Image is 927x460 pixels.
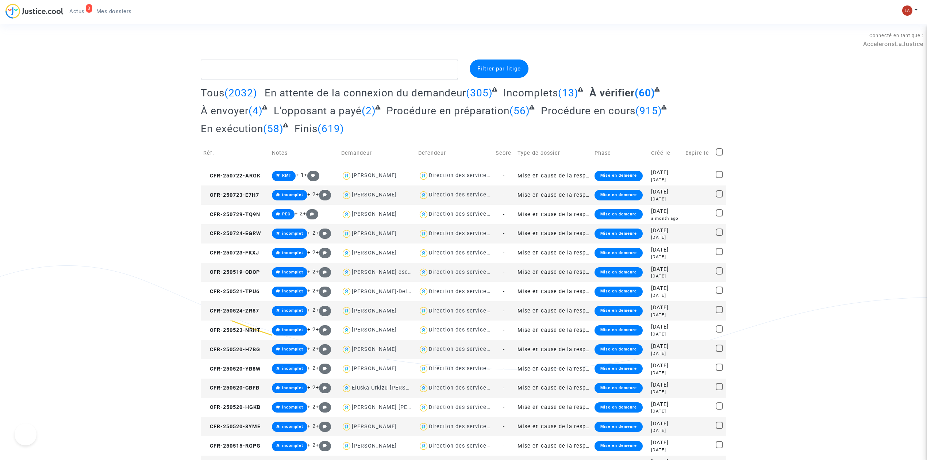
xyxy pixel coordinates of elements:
[595,229,643,239] div: Mise en demeure
[341,402,352,413] img: icon-user.svg
[651,254,680,260] div: [DATE]
[303,211,319,217] span: +
[316,249,331,256] span: +
[416,140,493,166] td: Defendeur
[86,4,92,13] div: 3
[201,123,263,135] span: En exécution
[503,423,505,430] span: -
[595,248,643,258] div: Mise en demeure
[418,267,429,278] img: icon-user.svg
[515,166,592,185] td: Mise en cause de la responsabilité de l'Etat pour lenteur excessive de la Justice (sans requête)
[429,172,631,179] div: Direction des services judiciaires du Ministère de la Justice - Bureau FIP4
[282,308,303,313] span: incomplet
[558,87,578,99] span: (13)
[386,105,509,117] span: Procédure en préparation
[515,359,592,379] td: Mise en cause de la responsabilité de l'Etat pour lenteur excessive de la Justice (sans requête)
[316,442,331,448] span: +
[282,424,303,429] span: incomplet
[429,211,631,217] div: Direction des services judiciaires du Ministère de la Justice - Bureau FIP4
[503,288,505,295] span: -
[316,346,331,352] span: +
[307,288,316,294] span: + 2
[503,250,505,256] span: -
[203,346,260,353] span: CFR-250520-H7BG
[651,304,680,312] div: [DATE]
[282,386,303,390] span: incomplet
[203,385,259,391] span: CFR-250520-CBFB
[595,364,643,374] div: Mise en demeure
[318,123,344,135] span: (619)
[595,306,643,316] div: Mise en demeure
[362,105,376,117] span: (2)
[651,215,680,222] div: a month ago
[595,344,643,354] div: Mise en demeure
[341,364,352,374] img: icon-user.svg
[651,381,680,389] div: [DATE]
[651,362,680,370] div: [DATE]
[429,346,631,352] div: Direction des services judiciaires du Ministère de la Justice - Bureau FIP4
[651,400,680,409] div: [DATE]
[503,211,505,218] span: -
[203,173,261,179] span: CFR-250722-ARGK
[595,422,643,432] div: Mise en demeure
[429,327,631,333] div: Direction des services judiciaires du Ministère de la Justice - Bureau FIP4
[203,211,260,218] span: CFR-250729-TQ9N
[203,443,261,449] span: CFR-250515-RGPG
[352,385,435,391] div: Eluska Urkizu [PERSON_NAME]
[651,246,680,254] div: [DATE]
[69,8,85,15] span: Actus
[307,307,316,313] span: + 2
[96,8,132,15] span: Mes dossiers
[91,6,138,17] a: Mes dossiers
[282,289,303,294] span: incomplet
[203,250,259,256] span: CFR-250723-FKXJ
[503,346,505,353] span: -
[635,87,655,99] span: (60)
[651,312,680,318] div: [DATE]
[282,327,303,332] span: incomplet
[282,192,303,197] span: incomplet
[316,288,331,294] span: +
[341,422,352,432] img: icon-user.svg
[352,211,397,217] div: [PERSON_NAME]
[307,423,316,429] span: + 2
[493,140,515,166] td: Score
[316,269,331,275] span: +
[503,87,558,99] span: Incomplets
[418,229,429,239] img: icon-user.svg
[341,190,352,200] img: icon-user.svg
[651,188,680,196] div: [DATE]
[515,321,592,340] td: Mise en cause de la responsabilité de l'Etat pour lenteur excessive de la Justice (sans requête)
[429,423,631,430] div: Direction des services judiciaires du Ministère de la Justice - Bureau FIP4
[316,307,331,313] span: +
[651,408,680,414] div: [DATE]
[341,209,352,220] img: icon-user.svg
[295,211,303,217] span: + 2
[282,231,303,236] span: incomplet
[341,267,352,278] img: icon-user.svg
[352,404,443,410] div: [PERSON_NAME] [PERSON_NAME]
[307,384,316,391] span: + 2
[224,87,257,99] span: (2032)
[341,306,352,316] img: icon-user.svg
[203,308,259,314] span: CFR-250524-ZR87
[282,366,303,371] span: incomplet
[429,250,631,256] div: Direction des services judiciaires du Ministère de la Justice - Bureau FIP4
[352,443,397,449] div: [PERSON_NAME]
[515,282,592,301] td: Mise en cause de la responsabilité de l'Etat pour lenteur excessive de la Justice (sans requête)
[651,447,680,453] div: [DATE]
[316,423,331,429] span: +
[352,250,397,256] div: [PERSON_NAME]
[651,177,680,183] div: [DATE]
[503,192,505,198] span: -
[515,140,592,166] td: Type de dossier
[269,140,339,166] td: Notes
[249,105,263,117] span: (4)
[307,249,316,256] span: + 2
[352,308,397,314] div: [PERSON_NAME]
[307,326,316,333] span: + 2
[307,442,316,448] span: + 2
[304,172,320,178] span: +
[316,365,331,371] span: +
[902,5,912,16] img: 3f9b7d9779f7b0ffc2b90d026f0682a9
